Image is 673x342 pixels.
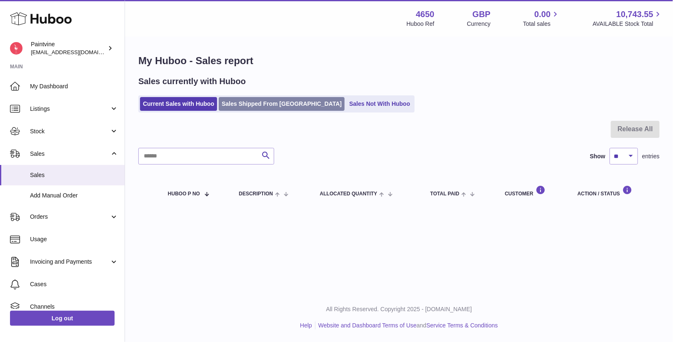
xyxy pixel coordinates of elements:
[346,97,413,111] a: Sales Not With Huboo
[30,127,110,135] span: Stock
[467,20,491,28] div: Currency
[616,9,653,20] span: 10,743.55
[10,42,23,55] img: euan@paintvine.co.uk
[30,303,118,311] span: Channels
[473,9,490,20] strong: GBP
[535,9,551,20] span: 0.00
[593,9,663,28] a: 10,743.55 AVAILABLE Stock Total
[31,49,123,55] span: [EMAIL_ADDRESS][DOMAIN_NAME]
[642,152,660,160] span: entries
[138,54,660,67] h1: My Huboo - Sales report
[523,9,560,28] a: 0.00 Total sales
[30,280,118,288] span: Cases
[318,322,417,329] a: Website and Dashboard Terms of Use
[523,20,560,28] span: Total sales
[30,150,110,158] span: Sales
[407,20,435,28] div: Huboo Ref
[10,311,115,326] a: Log out
[300,322,312,329] a: Help
[30,82,118,90] span: My Dashboard
[30,213,110,221] span: Orders
[31,40,106,56] div: Paintvine
[320,191,378,197] span: ALLOCATED Quantity
[30,171,118,179] span: Sales
[578,185,651,197] div: Action / Status
[430,191,460,197] span: Total paid
[30,235,118,243] span: Usage
[138,76,246,87] h2: Sales currently with Huboo
[239,191,273,197] span: Description
[426,322,498,329] a: Service Terms & Conditions
[140,97,217,111] a: Current Sales with Huboo
[505,185,561,197] div: Customer
[315,322,498,330] li: and
[168,191,200,197] span: Huboo P no
[416,9,435,20] strong: 4650
[219,97,345,111] a: Sales Shipped From [GEOGRAPHIC_DATA]
[590,152,605,160] label: Show
[132,305,666,313] p: All Rights Reserved. Copyright 2025 - [DOMAIN_NAME]
[30,105,110,113] span: Listings
[593,20,663,28] span: AVAILABLE Stock Total
[30,192,118,200] span: Add Manual Order
[30,258,110,266] span: Invoicing and Payments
